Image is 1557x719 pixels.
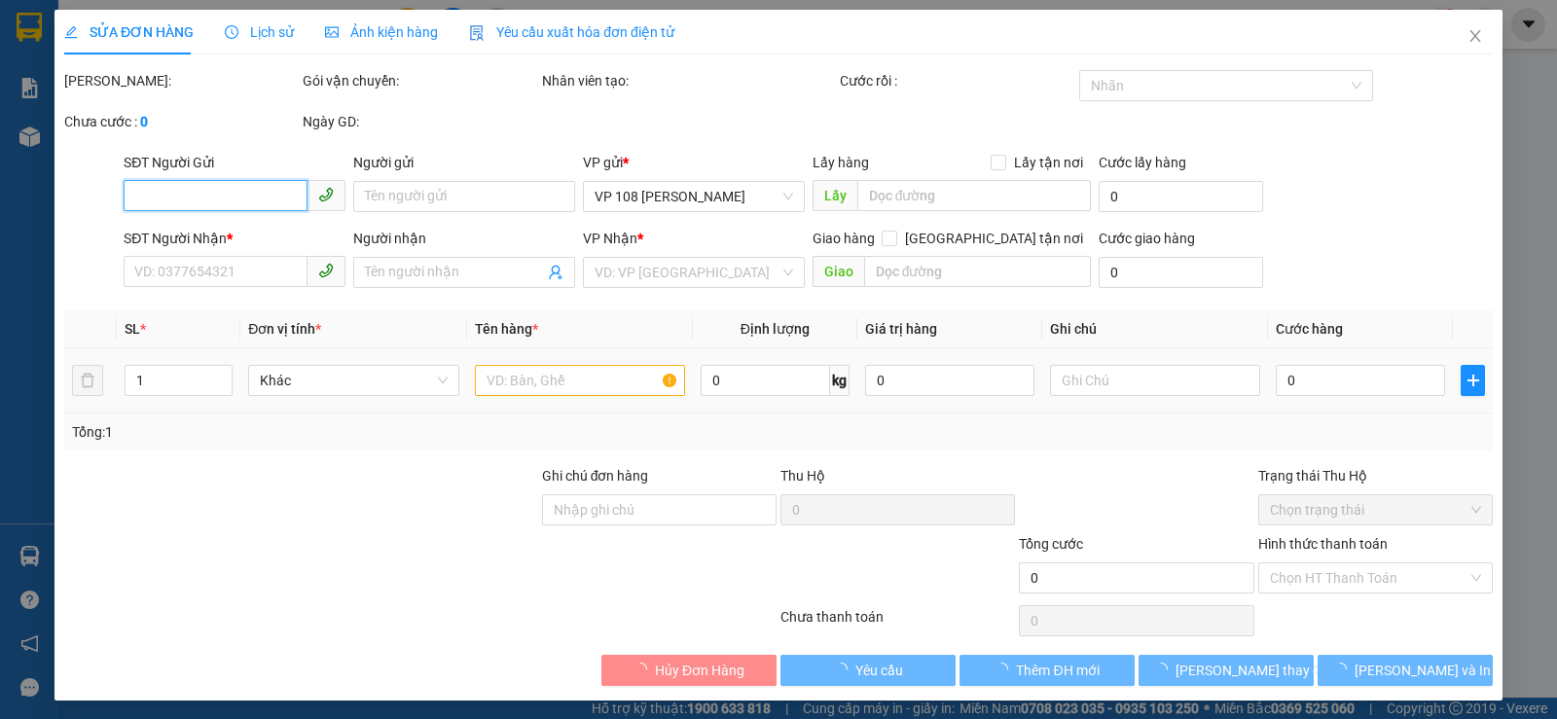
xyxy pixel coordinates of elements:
[64,70,299,91] div: [PERSON_NAME]:
[1016,660,1099,681] span: Thêm ĐH mới
[1099,257,1263,288] input: Cước giao hàng
[548,265,563,280] span: user-add
[1467,28,1483,44] span: close
[475,365,685,396] input: VD: Bàn, Ghế
[960,655,1135,686] button: Thêm ĐH mới
[72,421,602,443] div: Tổng: 1
[318,187,334,202] span: phone
[325,25,339,39] span: picture
[634,663,655,676] span: loading
[1099,181,1263,212] input: Cước lấy hàng
[1176,660,1331,681] span: [PERSON_NAME] thay đổi
[865,321,937,337] span: Giá trị hàng
[1042,310,1268,348] th: Ghi chú
[303,111,537,132] div: Ngày GD:
[1258,536,1388,552] label: Hình thức thanh toán
[1019,536,1083,552] span: Tổng cước
[140,114,148,129] b: 0
[469,25,485,41] img: icon
[72,365,103,396] button: delete
[1276,321,1343,337] span: Cước hàng
[325,24,438,40] span: Ảnh kiện hàng
[840,70,1074,91] div: Cước rồi :
[778,606,1017,640] div: Chưa thanh toán
[897,228,1091,249] span: [GEOGRAPHIC_DATA] tận nơi
[64,25,78,39] span: edit
[216,369,228,380] span: up
[303,70,537,91] div: Gói vận chuyển:
[813,180,857,211] span: Lấy
[595,182,793,211] span: VP 108 Lê Hồng Phong - Vũng Tàu
[260,366,447,395] span: Khác
[469,24,674,40] span: Yêu cầu xuất hóa đơn điện tử
[124,228,345,249] div: SĐT Người Nhận
[542,468,649,484] label: Ghi chú đơn hàng
[1318,655,1493,686] button: [PERSON_NAME] và In
[583,231,637,246] span: VP Nhận
[248,321,321,337] span: Đơn vị tính
[475,321,538,337] span: Tên hàng
[225,25,238,39] span: clock-circle
[780,655,956,686] button: Yêu cầu
[542,70,837,91] div: Nhân viên tạo:
[1139,655,1314,686] button: [PERSON_NAME] thay đổi
[601,655,777,686] button: Hủy Đơn Hàng
[813,155,869,170] span: Lấy hàng
[655,660,744,681] span: Hủy Đơn Hàng
[124,152,345,173] div: SĐT Người Gửi
[813,256,864,287] span: Giao
[1355,660,1491,681] span: [PERSON_NAME] và In
[834,663,855,676] span: loading
[64,24,194,40] span: SỬA ĐƠN HÀNG
[583,152,805,173] div: VP gửi
[210,380,232,395] span: Decrease Value
[318,263,334,278] span: phone
[857,180,1092,211] input: Dọc đường
[1461,365,1485,396] button: plus
[1333,663,1355,676] span: loading
[855,660,903,681] span: Yêu cầu
[995,663,1016,676] span: loading
[353,228,575,249] div: Người nhận
[1462,373,1484,388] span: plus
[864,256,1092,287] input: Dọc đường
[64,111,299,132] div: Chưa cước :
[125,321,140,337] span: SL
[542,494,777,525] input: Ghi chú đơn hàng
[225,24,294,40] span: Lịch sử
[1006,152,1091,173] span: Lấy tận nơi
[1154,663,1176,676] span: loading
[216,382,228,394] span: down
[1099,231,1195,246] label: Cước giao hàng
[741,321,810,337] span: Định lượng
[210,366,232,380] span: Increase Value
[1258,465,1493,486] div: Trạng thái Thu Hộ
[1448,10,1503,64] button: Close
[813,231,875,246] span: Giao hàng
[1050,365,1260,396] input: Ghi Chú
[353,152,575,173] div: Người gửi
[1099,155,1186,170] label: Cước lấy hàng
[830,365,850,396] span: kg
[1270,495,1481,524] span: Chọn trạng thái
[780,468,825,484] span: Thu Hộ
